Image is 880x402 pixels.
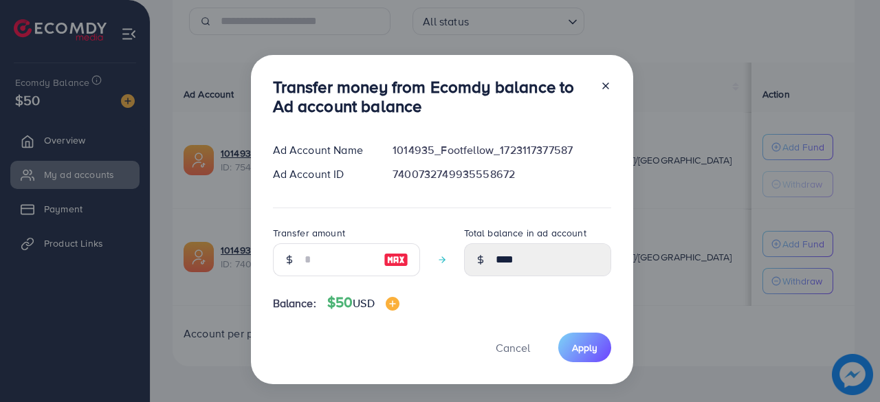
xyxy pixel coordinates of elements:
div: Ad Account Name [262,142,382,158]
label: Total balance in ad account [464,226,586,240]
div: 7400732749935558672 [382,166,621,182]
label: Transfer amount [273,226,345,240]
button: Apply [558,333,611,362]
img: image [384,252,408,268]
span: Balance: [273,295,316,311]
span: Cancel [496,340,530,355]
span: USD [353,295,374,311]
button: Cancel [478,333,547,362]
div: Ad Account ID [262,166,382,182]
img: image [386,297,399,311]
div: 1014935_Footfellow_1723117377587 [382,142,621,158]
h3: Transfer money from Ecomdy balance to Ad account balance [273,77,589,117]
h4: $50 [327,294,399,311]
span: Apply [572,341,597,355]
